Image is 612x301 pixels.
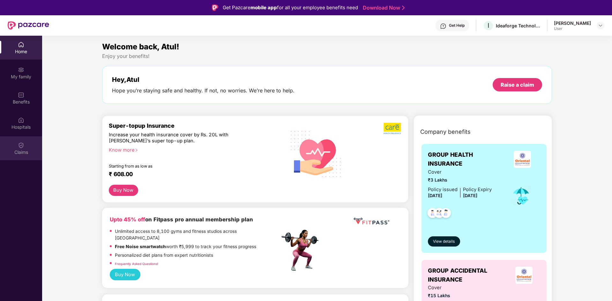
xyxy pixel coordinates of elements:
div: Super-topup Insurance [109,122,280,129]
span: Welcome back, Atul! [102,42,179,51]
div: Raise a claim [501,81,534,88]
img: svg+xml;base64,PHN2ZyBpZD0iSGVscC0zMngzMiIgeG1sbnM9Imh0dHA6Ly93d3cudzMub3JnLzIwMDAvc3ZnIiB3aWR0aD... [440,23,446,29]
img: svg+xml;base64,PHN2ZyBpZD0iSG9zcGl0YWxzIiB4bWxucz0iaHR0cDovL3d3dy53My5vcmcvMjAwMC9zdmciIHdpZHRoPS... [18,117,24,123]
span: I [488,22,489,29]
img: insurerLogo [515,267,533,284]
div: User [554,26,591,31]
img: svg+xml;base64,PHN2ZyB4bWxucz0iaHR0cDovL3d3dy53My5vcmcvMjAwMC9zdmciIHdpZHRoPSI0OC45NDMiIGhlaWdodD... [438,206,454,222]
span: GROUP HEALTH INSURANCE [428,150,504,168]
p: Personalized diet plans from expert nutritionists [115,252,213,259]
div: Policy issued [428,186,458,193]
span: GROUP ACCIDENTAL INSURANCE [428,266,508,284]
img: insurerLogo [514,151,531,168]
button: Buy Now [109,185,138,196]
div: Enjoy your benefits! [102,53,552,60]
img: Stroke [402,4,405,11]
a: Download Now [363,4,403,11]
span: Cover [428,284,492,291]
div: [PERSON_NAME] [554,20,591,26]
div: Hope you’re staying safe and healthy. If not, no worries. We’re here to help. [112,87,295,94]
img: svg+xml;base64,PHN2ZyB4bWxucz0iaHR0cDovL3d3dy53My5vcmcvMjAwMC9zdmciIHdpZHRoPSI0OC45NDMiIGhlaWdodD... [425,206,440,222]
div: Know more [109,147,276,152]
img: svg+xml;base64,PHN2ZyB4bWxucz0iaHR0cDovL3d3dy53My5vcmcvMjAwMC9zdmciIHdpZHRoPSI0OC45MTUiIGhlaWdodD... [431,206,447,222]
span: [DATE] [463,193,477,198]
span: [DATE] [428,193,442,198]
span: Company benefits [420,127,471,136]
img: fpp.png [280,228,324,273]
img: icon [511,185,532,206]
img: fppp.png [352,215,391,227]
strong: Free Noise smartwatch [115,244,166,249]
img: New Pazcare Logo [8,21,49,30]
div: Get Help [449,23,465,28]
img: b5dec4f62d2307b9de63beb79f102df3.png [384,122,402,134]
img: svg+xml;base64,PHN2ZyBpZD0iRHJvcGRvd24tMzJ4MzIiIHhtbG5zPSJodHRwOi8vd3d3LnczLm9yZy8yMDAwL3N2ZyIgd2... [598,23,603,28]
b: Upto 45% off [110,216,145,223]
div: Get Pazcare for all your employee benefits need [223,4,358,11]
div: Hey, Atul [112,76,295,83]
div: Ideaforge Technology Ltd [496,23,541,29]
span: right [135,148,138,152]
div: Starting from as low as [109,164,253,168]
span: Cover [428,168,492,176]
button: Buy Now [110,269,140,281]
img: svg+xml;base64,PHN2ZyBpZD0iQ2xhaW0iIHhtbG5zPSJodHRwOi8vd3d3LnczLm9yZy8yMDAwL3N2ZyIgd2lkdGg9IjIwIi... [18,142,24,148]
img: svg+xml;base64,PHN2ZyBpZD0iSG9tZSIgeG1sbnM9Imh0dHA6Ly93d3cudzMub3JnLzIwMDAvc3ZnIiB3aWR0aD0iMjAiIG... [18,41,24,48]
button: View details [428,236,460,247]
div: Policy Expiry [463,186,492,193]
img: svg+xml;base64,PHN2ZyB3aWR0aD0iMjAiIGhlaWdodD0iMjAiIHZpZXdCb3g9IjAgMCAyMCAyMCIgZmlsbD0ibm9uZSIgeG... [18,67,24,73]
p: worth ₹5,999 to track your fitness progress [115,243,256,250]
img: svg+xml;base64,PHN2ZyBpZD0iQmVuZWZpdHMiIHhtbG5zPSJodHRwOi8vd3d3LnczLm9yZy8yMDAwL3N2ZyIgd2lkdGg9Ij... [18,92,24,98]
strong: mobile app [250,4,277,11]
p: Unlimited access to 8,100 gyms and fitness studios across [GEOGRAPHIC_DATA] [115,228,280,242]
b: on Fitpass pro annual membership plan [110,216,253,223]
a: Frequently Asked Questions! [115,262,158,266]
span: View details [433,239,455,245]
div: ₹ 608.00 [109,171,273,178]
span: ₹15 Lakhs [428,292,492,299]
img: svg+xml;base64,PHN2ZyB4bWxucz0iaHR0cDovL3d3dy53My5vcmcvMjAwMC9zdmciIHhtbG5zOnhsaW5rPSJodHRwOi8vd3... [286,123,347,184]
span: ₹3 Lakhs [428,177,492,184]
img: Logo [212,4,218,11]
div: Increase your health insurance cover by Rs. 20L with [PERSON_NAME]’s super top-up plan. [109,132,252,144]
